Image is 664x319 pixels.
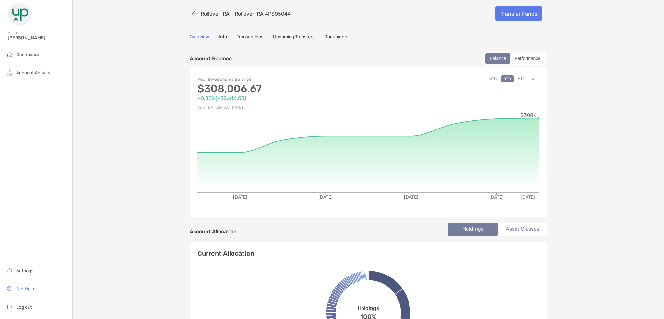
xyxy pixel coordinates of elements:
[529,75,539,82] button: All
[515,75,528,82] button: YTD
[495,6,542,21] a: Transfer Funds
[16,286,34,292] span: Get Help
[511,54,544,63] div: Performance
[197,85,368,93] p: $308,006.67
[6,50,14,58] img: household icon
[448,223,498,236] li: Holdings
[324,34,348,41] a: Documents
[358,305,379,311] span: Holdings
[190,55,232,63] p: Account Balance
[197,104,368,112] p: As of [DATE] at 6:01 PM ET
[521,194,535,200] tspan: [DATE]
[8,35,68,41] span: [PERSON_NAME]!
[219,34,227,41] a: Info
[190,34,209,41] a: Overview
[489,194,504,200] tspan: [DATE]
[197,75,368,83] p: Your Investments Balance
[486,75,499,82] button: MTD
[486,54,510,63] div: Balance
[501,75,514,82] button: QTD
[318,194,333,200] tspan: [DATE]
[498,223,547,236] li: Asset Classes
[404,194,418,200] tspan: [DATE]
[197,94,368,102] p: +0.83% ( +$2,616.03 )
[197,250,254,257] h4: Current Allocation
[16,70,51,76] span: Account Activity
[520,112,537,118] tspan: $308K
[8,3,31,26] img: Zoe Logo
[6,68,14,76] img: activity icon
[237,34,263,41] a: Transactions
[273,34,314,41] a: Upcoming Transfers
[6,303,14,311] img: logout icon
[16,268,33,274] span: Settings
[6,285,14,292] img: get-help icon
[16,52,39,57] span: Dashboard
[233,194,247,200] tspan: [DATE]
[16,304,32,310] span: Log out
[483,51,547,66] div: segmented control
[6,266,14,274] img: settings icon
[201,11,291,17] p: Rollover IRA - Rollover IRA 4PS05044
[190,228,237,235] h4: Account Allocation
